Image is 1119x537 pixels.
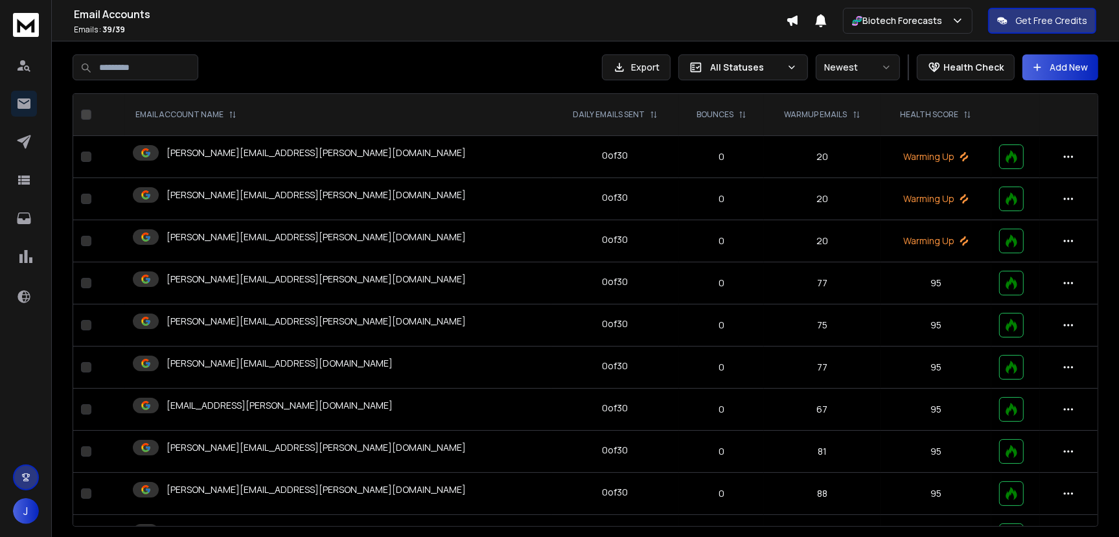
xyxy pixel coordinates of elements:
p: [PERSON_NAME][EMAIL_ADDRESS][PERSON_NAME][DOMAIN_NAME] [167,273,466,286]
p: [PERSON_NAME][EMAIL_ADDRESS][PERSON_NAME][DOMAIN_NAME] [167,315,466,328]
div: 0 of 30 [603,191,629,204]
div: 0 of 30 [603,233,629,246]
p: 0 [687,487,756,500]
p: WARMUP EMAILS [785,109,848,120]
td: 77 [764,347,881,389]
p: 0 [687,361,756,374]
div: 0 of 30 [603,275,629,288]
p: 0 [687,319,756,332]
td: 95 [881,431,991,473]
p: 0 [687,150,756,163]
td: 20 [764,178,881,220]
td: 77 [764,262,881,304]
td: 95 [881,262,991,304]
p: Health Check [943,61,1004,74]
img: logo [13,13,39,37]
td: 20 [764,136,881,178]
p: HEALTH SCORE [900,109,958,120]
p: 0 [687,445,756,458]
td: 67 [764,389,881,431]
div: 0 of 30 [603,360,629,372]
td: 95 [881,389,991,431]
button: Add New [1022,54,1098,80]
p: Warming Up [888,192,984,205]
p: Emails : [74,25,786,35]
td: 88 [764,473,881,515]
td: 95 [881,473,991,515]
p: Warming Up [888,150,984,163]
p: 0 [687,234,756,247]
p: 0 [687,277,756,290]
div: 0 of 30 [603,486,629,499]
td: 75 [764,304,881,347]
div: 0 of 30 [603,402,629,415]
p: [PERSON_NAME][EMAIL_ADDRESS][PERSON_NAME][DOMAIN_NAME] [167,231,466,244]
td: 95 [881,304,991,347]
p: [PERSON_NAME][EMAIL_ADDRESS][PERSON_NAME][DOMAIN_NAME] [167,483,466,496]
button: Health Check [917,54,1015,80]
div: 0 of 30 [603,444,629,457]
p: [PERSON_NAME][EMAIL_ADDRESS][DOMAIN_NAME] [167,357,393,370]
p: DAILY EMAILS SENT [573,109,645,120]
p: [PERSON_NAME][EMAIL_ADDRESS][PERSON_NAME][DOMAIN_NAME] [167,441,466,454]
div: 0 of 30 [603,317,629,330]
button: Export [602,54,671,80]
td: 20 [764,220,881,262]
p: [PERSON_NAME][EMAIL_ADDRESS][PERSON_NAME][DOMAIN_NAME] [167,189,466,201]
td: 95 [881,347,991,389]
p: Warming Up [888,234,984,247]
button: J [13,498,39,524]
p: 🧬Biotech Forecasts [851,14,947,27]
button: Get Free Credits [988,8,1096,34]
p: 0 [687,403,756,416]
div: EMAIL ACCOUNT NAME [135,109,236,120]
p: [PERSON_NAME][EMAIL_ADDRESS][PERSON_NAME][DOMAIN_NAME] [167,146,466,159]
h1: Email Accounts [74,6,786,22]
div: 0 of 30 [603,149,629,162]
p: All Statuses [710,61,781,74]
p: [EMAIL_ADDRESS][PERSON_NAME][DOMAIN_NAME] [167,399,393,412]
p: BOUNCES [697,109,733,120]
span: 39 / 39 [102,24,125,35]
p: Get Free Credits [1015,14,1087,27]
td: 81 [764,431,881,473]
p: 0 [687,192,756,205]
button: Newest [816,54,900,80]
